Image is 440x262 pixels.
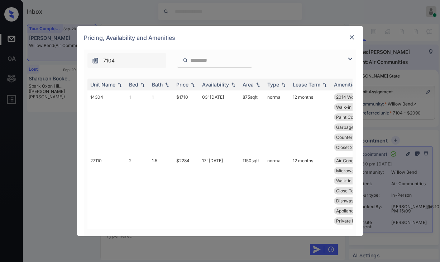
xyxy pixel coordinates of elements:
[90,81,115,88] div: Unit Name
[254,82,262,87] img: sorting
[336,125,373,130] span: Garbage disposa...
[189,82,196,87] img: sorting
[240,154,264,228] td: 1150 sqft
[126,154,149,228] td: 2
[336,114,371,120] span: Paint Color Cha...
[290,154,331,228] td: 12 months
[346,55,354,63] img: icon-zuma
[116,82,123,87] img: sorting
[92,57,99,64] img: icon-zuma
[264,90,290,154] td: normal
[152,81,163,88] div: Bath
[139,82,146,87] img: sorting
[336,198,360,203] span: Dishwasher
[199,154,240,228] td: 17' [DATE]
[336,208,370,214] span: Appliances Stai...
[77,26,363,50] div: Pricing, Availability and Amenities
[280,82,287,87] img: sorting
[336,158,367,163] span: Air Conditioner
[336,94,373,100] span: 2014 Wood Floor...
[264,154,290,228] td: normal
[336,168,359,173] span: Microwave
[336,218,363,224] span: Private Entry
[173,90,199,154] td: $1710
[321,82,328,87] img: sorting
[126,90,149,154] td: 1
[243,81,254,88] div: Area
[336,188,377,193] span: Close To Commun...
[176,81,188,88] div: Price
[336,145,360,150] span: Closet 2014
[336,104,368,110] span: Walk-in Closets
[199,90,240,154] td: 03' [DATE]
[129,81,138,88] div: Bed
[163,82,171,87] img: sorting
[202,81,229,88] div: Availability
[336,135,373,140] span: Countertops Gra...
[87,90,126,154] td: 14304
[290,90,331,154] td: 12 months
[293,81,320,88] div: Lease Term
[87,154,126,228] td: 27110
[267,81,279,88] div: Type
[149,154,173,228] td: 1.5
[334,81,358,88] div: Amenities
[103,57,115,65] span: 7104
[348,34,355,41] img: close
[173,154,199,228] td: $2284
[336,178,368,183] span: Walk-in Closets
[240,90,264,154] td: 875 sqft
[183,57,188,64] img: icon-zuma
[149,90,173,154] td: 1
[230,82,237,87] img: sorting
